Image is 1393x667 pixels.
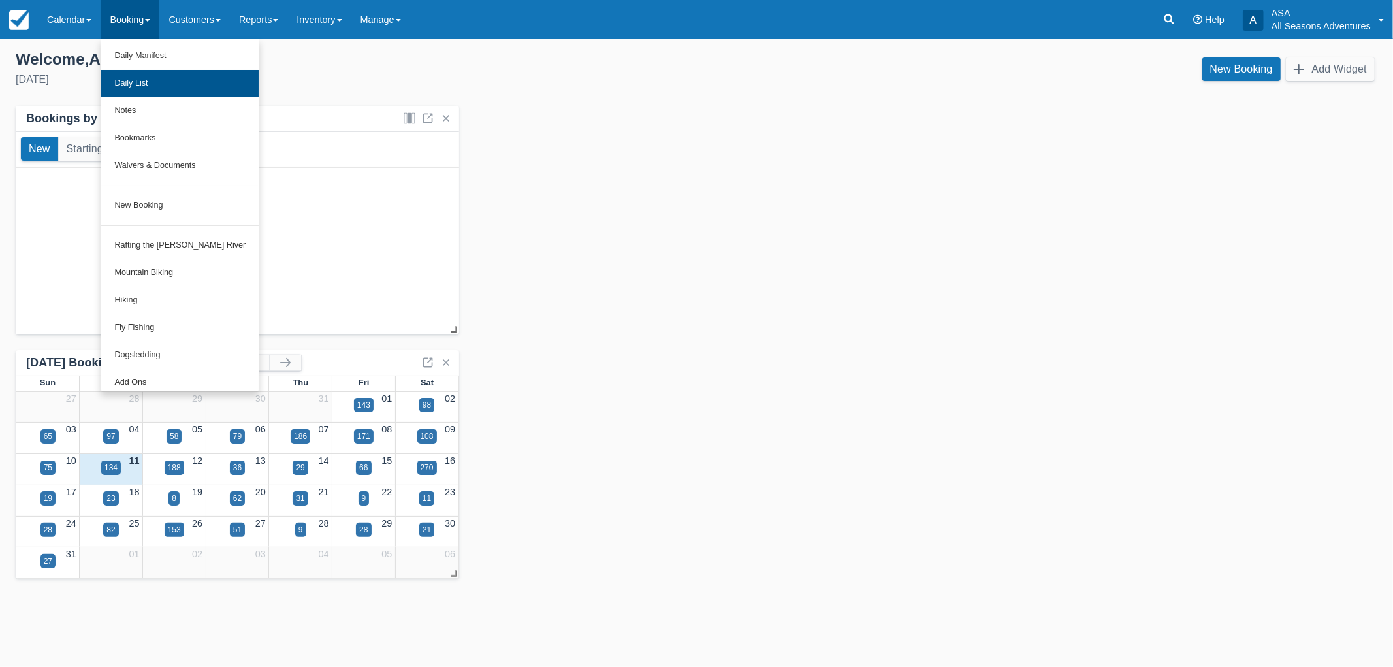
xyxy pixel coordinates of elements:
[319,424,329,434] a: 07
[1205,14,1225,25] span: Help
[21,137,58,161] button: New
[296,462,304,474] div: 29
[381,518,392,529] a: 29
[233,431,242,442] div: 79
[423,399,431,411] div: 98
[101,39,259,392] ul: Booking
[381,455,392,466] a: 15
[168,524,181,536] div: 153
[101,192,259,220] a: New Booking
[421,378,434,387] span: Sat
[66,393,76,404] a: 27
[170,431,178,442] div: 58
[129,518,139,529] a: 25
[298,524,303,536] div: 9
[255,393,266,404] a: 30
[168,462,181,474] div: 188
[296,493,304,504] div: 31
[129,487,139,497] a: 18
[294,431,307,442] div: 186
[381,549,392,559] a: 05
[192,455,202,466] a: 12
[104,462,118,474] div: 134
[359,524,368,536] div: 28
[66,518,76,529] a: 24
[66,424,76,434] a: 03
[44,524,52,536] div: 28
[421,431,434,442] div: 108
[66,487,76,497] a: 17
[106,524,115,536] div: 82
[192,549,202,559] a: 02
[101,42,259,70] a: Daily Manifest
[66,549,76,559] a: 31
[319,487,329,497] a: 21
[359,378,370,387] span: Fri
[423,493,431,504] div: 11
[129,393,139,404] a: 28
[255,455,266,466] a: 13
[233,462,242,474] div: 36
[44,431,52,442] div: 65
[293,378,308,387] span: Thu
[101,232,259,259] a: Rafting the [PERSON_NAME] River
[445,424,455,434] a: 09
[445,487,455,497] a: 23
[421,462,434,474] div: 270
[381,393,392,404] a: 01
[192,424,202,434] a: 05
[192,518,202,529] a: 26
[44,493,52,504] div: 19
[129,549,139,559] a: 01
[16,50,686,69] div: Welcome , ASA !
[445,455,455,466] a: 16
[106,493,115,504] div: 23
[319,393,329,404] a: 31
[101,342,259,369] a: Dogsledding
[101,97,259,125] a: Notes
[40,378,56,387] span: Sun
[381,487,392,497] a: 22
[101,70,259,97] a: Daily List
[233,524,242,536] div: 51
[1272,20,1371,33] p: All Seasons Adventures
[1202,57,1281,81] a: New Booking
[445,549,455,559] a: 06
[445,518,455,529] a: 30
[66,455,76,466] a: 10
[101,287,259,314] a: Hiking
[16,72,686,88] div: [DATE]
[255,549,266,559] a: 03
[233,493,242,504] div: 62
[1193,15,1202,24] i: Help
[1272,7,1371,20] p: ASA
[1243,10,1264,31] div: A
[319,455,329,466] a: 14
[26,111,136,126] div: Bookings by Month
[26,355,238,370] div: [DATE] Booking Calendar
[1286,57,1375,81] button: Add Widget
[59,137,111,161] button: Starting
[381,424,392,434] a: 08
[44,462,52,474] div: 75
[129,424,139,434] a: 04
[357,431,370,442] div: 171
[44,555,52,567] div: 27
[359,462,368,474] div: 66
[319,549,329,559] a: 04
[129,455,139,466] a: 11
[106,431,115,442] div: 97
[362,493,366,504] div: 9
[192,393,202,404] a: 29
[172,493,176,504] div: 8
[357,399,370,411] div: 143
[423,524,431,536] div: 21
[101,314,259,342] a: Fly Fishing
[255,487,266,497] a: 20
[101,259,259,287] a: Mountain Biking
[319,518,329,529] a: 28
[101,369,259,397] a: Add Ons
[445,393,455,404] a: 02
[255,424,266,434] a: 06
[255,518,266,529] a: 27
